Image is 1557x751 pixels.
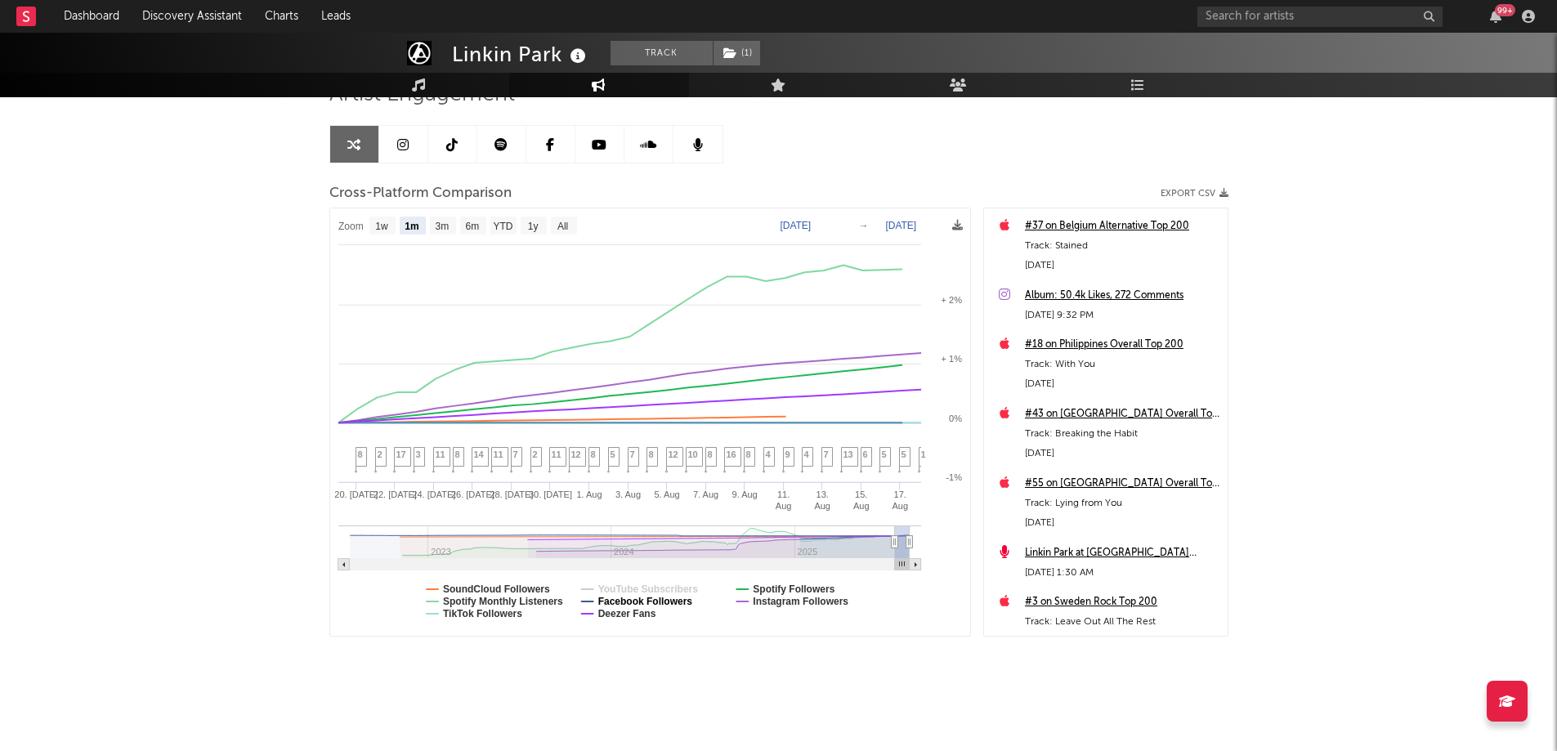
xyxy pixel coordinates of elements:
span: 12 [571,449,581,459]
text: 20. [DATE] [334,489,378,499]
text: 5. Aug [654,489,679,499]
text: Zoom [338,221,364,232]
span: ( 1 ) [713,41,761,65]
span: 8 [746,449,751,459]
text: 24. [DATE] [412,489,455,499]
a: #37 on Belgium Alternative Top 200 [1025,217,1219,236]
div: Track: Breaking the Habit [1025,424,1219,444]
span: 7 [513,449,518,459]
div: [DATE] [1025,513,1219,533]
text: Spotify Monthly Listeners [443,596,563,607]
text: + 2% [941,295,962,305]
text: 0% [949,413,962,423]
text: 1w [375,221,388,232]
span: 14 [474,449,484,459]
span: Artist Engagement [329,85,515,105]
span: 6 [863,449,868,459]
text: 3. Aug [615,489,640,499]
text: 1. Aug [576,489,602,499]
div: Linkin Park [452,41,590,68]
span: 7 [824,449,829,459]
span: 8 [708,449,713,459]
text: YouTube Subscribers [597,583,698,595]
text: All [557,221,567,232]
span: 5 [902,449,906,459]
span: 13 [843,449,853,459]
text: TikTok Followers [443,608,522,619]
text: [DATE] [780,220,811,231]
text: Facebook Followers [597,596,692,607]
text: 3m [435,221,449,232]
span: 12 [669,449,678,459]
input: Search for artists [1197,7,1443,27]
a: #43 on [GEOGRAPHIC_DATA] Overall Top 200 [1025,405,1219,424]
text: Deezer Fans [597,608,655,619]
text: YTD [493,221,512,232]
div: [DATE] 1:30 AM [1025,563,1219,583]
text: 1m [405,221,418,232]
button: Export CSV [1161,189,1228,199]
span: 8 [591,449,596,459]
button: Track [611,41,713,65]
text: 28. [DATE] [490,489,533,499]
span: 17 [396,449,406,459]
text: 6m [465,221,479,232]
span: 8 [358,449,363,459]
span: 7 [630,449,635,459]
div: [DATE] 9:32 PM [1025,306,1219,325]
text: Instagram Followers [753,596,848,607]
span: 1 [921,449,926,459]
div: [DATE] [1025,374,1219,394]
span: 8 [455,449,460,459]
text: 22. [DATE] [373,489,416,499]
a: #18 on Philippines Overall Top 200 [1025,335,1219,355]
text: Spotify Followers [753,583,834,595]
button: (1) [714,41,760,65]
div: 99 + [1495,4,1515,16]
button: 99+ [1490,10,1501,23]
span: 11 [436,449,445,459]
span: 2 [378,449,383,459]
div: Track: Lying from You [1025,494,1219,513]
text: 7. Aug [692,489,718,499]
text: 1y [527,221,538,232]
div: [DATE] [1025,256,1219,275]
div: [DATE] [1025,444,1219,463]
span: 4 [804,449,809,459]
text: 30. [DATE] [528,489,571,499]
span: 8 [649,449,654,459]
div: Track: Leave Out All The Rest [1025,612,1219,632]
a: #55 on [GEOGRAPHIC_DATA] Overall Top 200 [1025,474,1219,494]
a: #3 on Sweden Rock Top 200 [1025,592,1219,612]
text: → [858,220,868,231]
span: Cross-Platform Comparison [329,184,512,203]
text: [DATE] [885,220,916,231]
a: Linkin Park at [GEOGRAPHIC_DATA] ([DATE]) [1025,543,1219,563]
span: 11 [552,449,562,459]
text: 15. Aug [852,489,869,511]
text: 26. [DATE] [450,489,494,499]
text: -1% [946,472,962,482]
span: 5 [882,449,887,459]
div: [DATE] [1025,632,1219,651]
span: 16 [727,449,736,459]
text: 17. Aug [892,489,908,511]
text: SoundCloud Followers [443,583,550,595]
text: 11. Aug [775,489,791,511]
div: Track: Stained [1025,236,1219,256]
span: 5 [611,449,615,459]
span: 10 [688,449,698,459]
div: Track: With You [1025,355,1219,374]
span: 9 [785,449,790,459]
div: Album: 50.4k Likes, 272 Comments [1025,286,1219,306]
text: 9. Aug [732,489,757,499]
span: 2 [533,449,538,459]
text: + 1% [941,354,962,364]
span: 4 [766,449,771,459]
